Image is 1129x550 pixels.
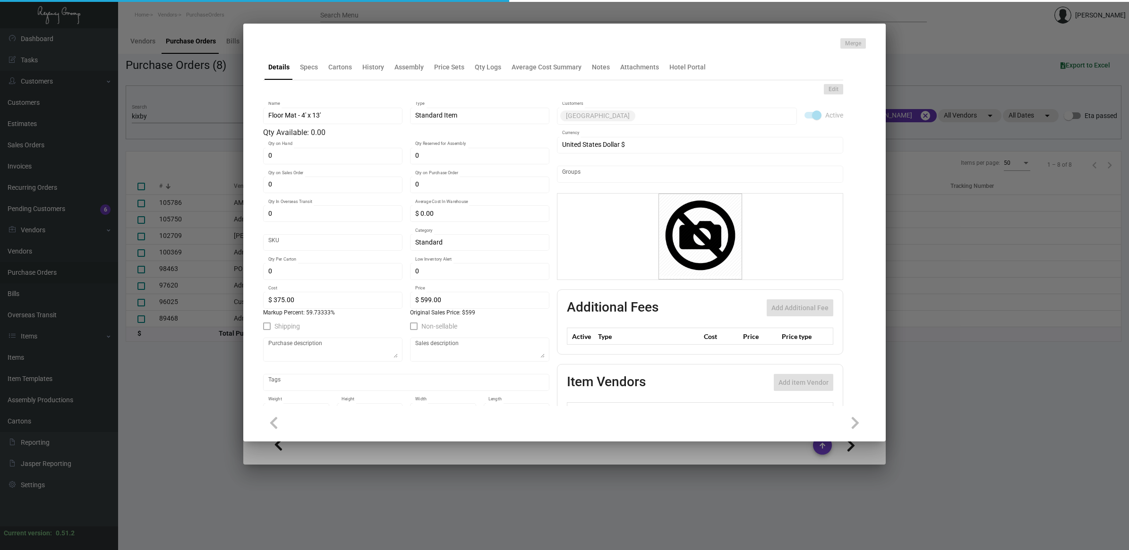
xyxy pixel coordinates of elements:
div: History [362,62,384,72]
th: Price type [779,328,822,345]
button: Merge [840,38,866,49]
span: Add item Vendor [778,379,829,386]
div: Attachments [620,62,659,72]
div: Notes [592,62,610,72]
span: Active [825,110,843,121]
div: Current version: [4,528,52,538]
div: Details [268,62,290,72]
span: Shipping [274,321,300,332]
input: Add new.. [637,112,792,120]
button: Add Additional Fee [767,299,833,316]
th: Vendor [607,403,752,419]
th: Active [567,328,596,345]
div: Qty Available: 0.00 [263,127,549,138]
th: Cost [701,328,740,345]
h2: Additional Fees [567,299,659,316]
div: Assembly [394,62,424,72]
input: Add new.. [562,170,838,178]
button: Edit [824,84,843,94]
span: Non-sellable [421,321,457,332]
button: Add item Vendor [774,374,833,391]
th: Price [741,328,779,345]
th: Preffered [567,403,607,419]
div: 0.51.2 [56,528,75,538]
div: Average Cost Summary [512,62,582,72]
div: Cartons [328,62,352,72]
h2: Item Vendors [567,374,646,391]
span: Add Additional Fee [771,304,829,312]
span: Merge [845,40,861,48]
div: Hotel Portal [669,62,706,72]
div: Qty Logs [475,62,501,72]
span: Edit [829,85,838,93]
div: Specs [300,62,318,72]
th: SKU [752,403,833,419]
mat-chip: [GEOGRAPHIC_DATA] [560,110,635,121]
th: Type [596,328,701,345]
div: Price Sets [434,62,464,72]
